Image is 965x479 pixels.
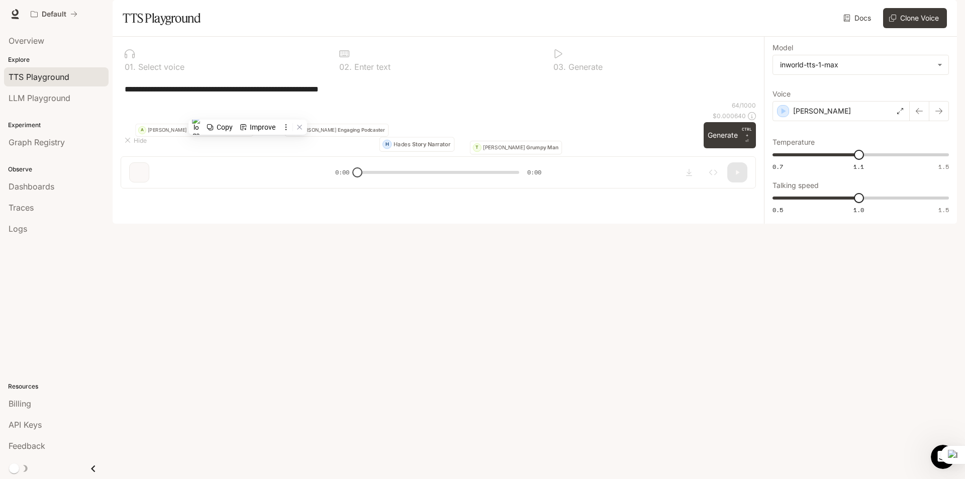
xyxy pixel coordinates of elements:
[188,128,250,133] p: Reassuring Support Agent
[383,137,392,152] div: H
[742,126,752,144] p: ⏎
[704,122,756,148] button: GenerateCTRL +⏎
[526,145,558,150] p: Grumpy Man
[338,128,385,133] p: Engaging Podcaster
[773,55,948,74] div: inworld-tts-1-max
[553,63,566,71] p: 0 3 .
[780,60,932,70] div: inworld-tts-1-max
[883,8,947,28] button: Clone Voice
[470,141,562,154] button: T[PERSON_NAME]Grumpy Man
[339,63,352,71] p: 0 2 .
[394,142,410,147] p: Hades
[773,162,783,171] span: 0.7
[473,141,481,154] div: T
[853,162,864,171] span: 1.1
[352,63,391,71] p: Enter text
[938,206,949,214] span: 1.5
[938,162,949,171] span: 1.5
[135,124,253,137] button: A[PERSON_NAME]Reassuring Support Agent
[732,101,756,110] p: 64 / 1000
[931,445,955,469] iframe: Intercom live chat
[483,145,525,150] p: [PERSON_NAME]
[139,124,146,137] div: A
[742,126,752,138] p: CTRL +
[793,106,851,116] p: [PERSON_NAME]
[379,137,455,152] button: HHadesStory Narrator
[412,142,450,147] p: Story Narrator
[853,206,864,214] span: 1.0
[566,63,603,71] p: Generate
[285,124,389,137] button: D[PERSON_NAME]Engaging Podcaster
[773,206,783,214] span: 0.5
[841,8,875,28] a: Docs
[773,44,793,51] p: Model
[121,132,153,148] button: Hide
[26,4,82,24] button: All workspaces
[773,182,819,189] p: Talking speed
[42,10,66,19] p: Default
[125,63,136,71] p: 0 1 .
[136,63,184,71] p: Select voice
[123,8,201,28] h1: TTS Playground
[298,128,337,133] p: [PERSON_NAME]
[773,90,791,98] p: Voice
[713,112,746,120] p: $ 0.000640
[148,128,187,133] p: [PERSON_NAME]
[773,139,815,146] p: Temperature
